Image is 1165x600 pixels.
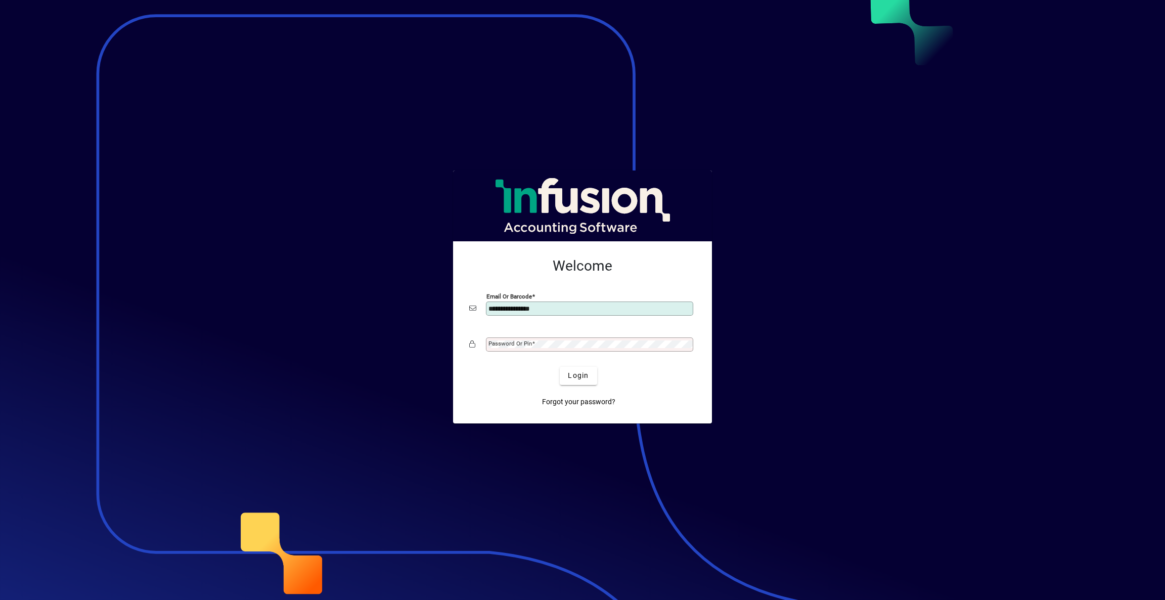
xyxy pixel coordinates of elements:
[542,397,615,407] span: Forgot your password?
[538,393,619,411] a: Forgot your password?
[486,292,532,299] mat-label: Email or Barcode
[568,370,589,381] span: Login
[488,340,532,347] mat-label: Password or Pin
[560,367,597,385] button: Login
[469,258,696,275] h2: Welcome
